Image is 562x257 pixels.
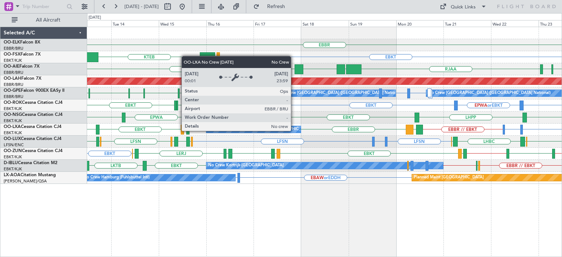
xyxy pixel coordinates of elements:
a: OO-LAHFalcon 7X [4,76,41,81]
a: EBBR/BRU [4,94,23,99]
div: Mon 20 [396,20,444,27]
button: All Aircraft [8,14,79,26]
div: Thu 16 [206,20,254,27]
a: OO-ROKCessna Citation CJ4 [4,101,63,105]
a: OO-FSXFalcon 7X [4,52,41,57]
a: OO-ZUNCessna Citation CJ4 [4,149,63,153]
a: EBKT/KJK [4,130,22,136]
div: No Crew [GEOGRAPHIC_DATA] ([GEOGRAPHIC_DATA] National) [208,124,331,135]
a: EBKT/KJK [4,154,22,160]
span: OO-LXA [4,125,21,129]
div: Fri 17 [254,20,301,27]
a: OO-LUXCessna Citation CJ4 [4,137,61,141]
a: OO-LXACessna Citation CJ4 [4,125,61,129]
span: [DATE] - [DATE] [124,3,159,10]
div: Mon 13 [64,20,111,27]
a: OO-AIEFalcon 7X [4,64,40,69]
a: OO-NSGCessna Citation CJ4 [4,113,63,117]
span: LX-AOA [4,173,20,177]
a: D-IBLUCessna Citation M2 [4,161,57,165]
span: OO-ROK [4,101,22,105]
div: Planned Maint [GEOGRAPHIC_DATA] [414,172,484,183]
div: Sun 19 [349,20,396,27]
span: OO-FSX [4,52,20,57]
a: EBKT/KJK [4,118,22,124]
input: Trip Number [22,1,64,12]
a: EBKT/KJK [4,106,22,112]
div: Wed 15 [159,20,206,27]
div: No Crew [GEOGRAPHIC_DATA] ([GEOGRAPHIC_DATA] National) [279,88,402,99]
button: Refresh [250,1,294,12]
button: Quick Links [436,1,490,12]
span: OO-GPE [4,88,21,93]
span: OO-AIE [4,64,19,69]
a: EBBR/BRU [4,70,23,75]
div: Sat 18 [301,20,349,27]
div: No Crew Kortrijk-[GEOGRAPHIC_DATA] [208,160,284,171]
span: OO-LUX [4,137,21,141]
a: LX-AOACitation Mustang [4,173,56,177]
span: D-IBLU [4,161,18,165]
a: [PERSON_NAME]/QSA [4,178,47,184]
div: No Crew [GEOGRAPHIC_DATA] ([GEOGRAPHIC_DATA] National) [428,88,551,99]
div: Quick Links [451,4,476,11]
a: EBKT/KJK [4,166,22,172]
a: EBKT/KJK [4,58,22,63]
span: OO-ELK [4,40,20,45]
div: Tue 21 [443,20,491,27]
div: Wed 22 [491,20,539,27]
a: LFSN/ENC [4,142,24,148]
a: EBBR/BRU [4,46,23,51]
div: No Crew Hamburg (Fuhlsbuttel Intl) [83,172,150,183]
div: [DATE] [89,15,101,21]
div: Tue 14 [111,20,159,27]
span: OO-LAH [4,76,21,81]
span: OO-NSG [4,113,22,117]
a: OO-ELKFalcon 8X [4,40,40,45]
a: EBBR/BRU [4,82,23,87]
a: OO-GPEFalcon 900EX EASy II [4,88,64,93]
span: Refresh [261,4,292,9]
span: OO-ZUN [4,149,22,153]
span: All Aircraft [19,18,77,23]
